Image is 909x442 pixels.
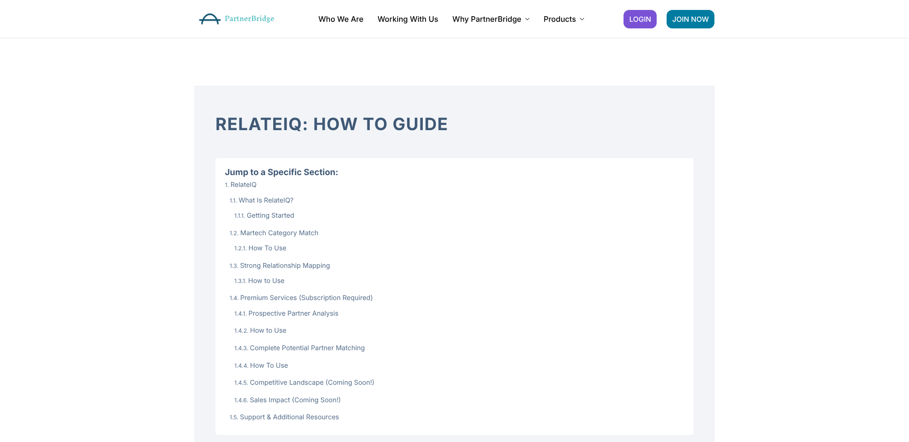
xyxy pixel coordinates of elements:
a: RelateIQ [225,180,257,190]
a: Who We Are [318,15,363,23]
a: How To Use [234,361,288,371]
a: LOGIN [624,10,657,28]
a: Competitive Landscape (Coming Soon!) [234,378,374,388]
a: Strong Relationship Mapping [230,261,330,271]
a: Prospective Partner Analysis [234,309,339,319]
a: Why PartnerBridge [453,15,530,23]
h1: RelateIQ: How To Guide [215,114,694,153]
a: Premium Services (Subscription Required) [230,293,373,303]
a: Complete Potential Partner Matching [234,343,365,354]
a: Martech Category Match [230,228,319,239]
a: What Is RelateIQ? [230,195,294,206]
a: Support & Additional Resources [230,412,339,423]
span: LOGIN [629,16,651,23]
a: Getting Started [234,211,294,221]
a: Working With Us [378,15,438,23]
a: Products [544,15,584,23]
span: JOIN NOW [672,16,709,23]
a: Sales Impact (Coming Soon!) [234,395,341,406]
a: JOIN NOW [667,10,714,28]
a: How to Use [234,276,285,286]
a: How To Use [234,243,286,254]
a: How to Use [234,326,286,336]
